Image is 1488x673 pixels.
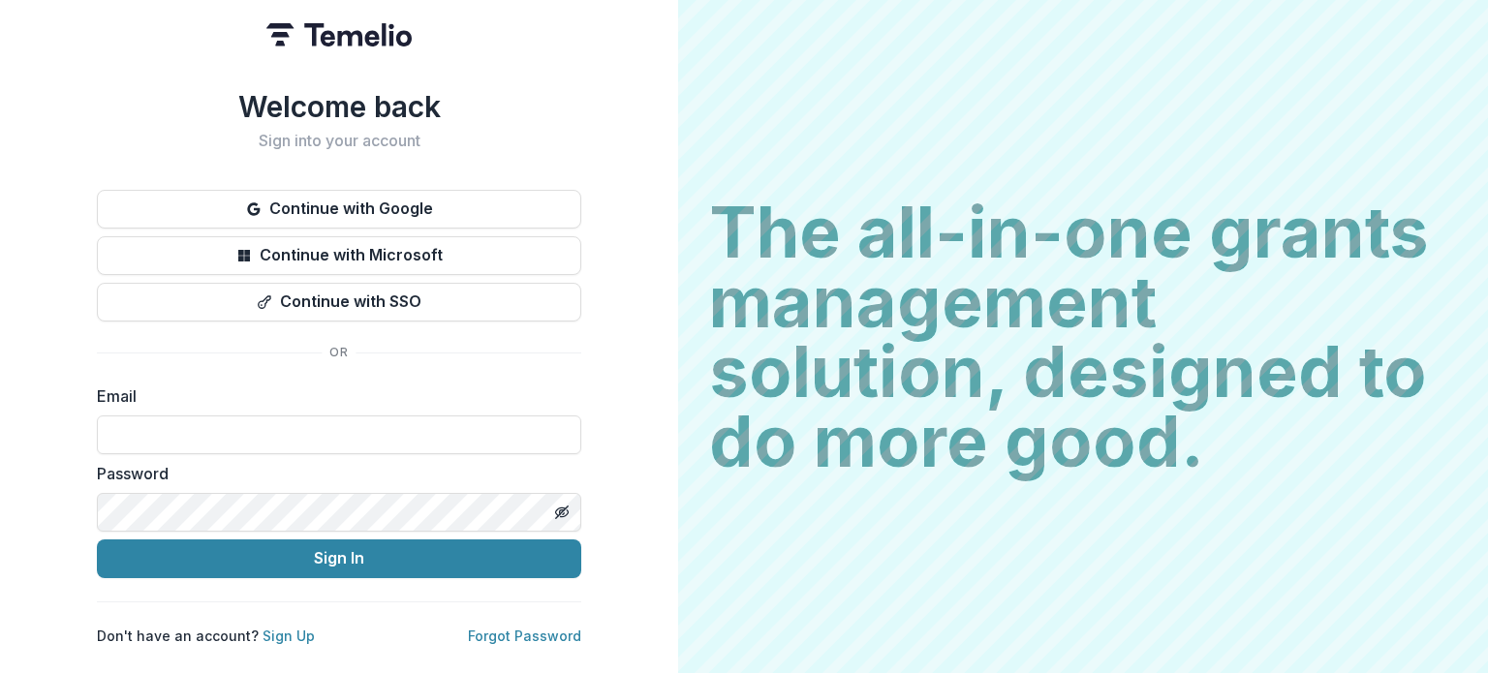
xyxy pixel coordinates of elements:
[97,132,581,150] h2: Sign into your account
[97,283,581,321] button: Continue with SSO
[97,539,581,578] button: Sign In
[97,384,570,408] label: Email
[97,462,570,485] label: Password
[266,23,412,46] img: Temelio
[468,627,581,644] a: Forgot Password
[97,190,581,229] button: Continue with Google
[97,626,315,646] p: Don't have an account?
[263,627,315,644] a: Sign Up
[97,89,581,124] h1: Welcome back
[546,497,577,528] button: Toggle password visibility
[97,236,581,275] button: Continue with Microsoft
